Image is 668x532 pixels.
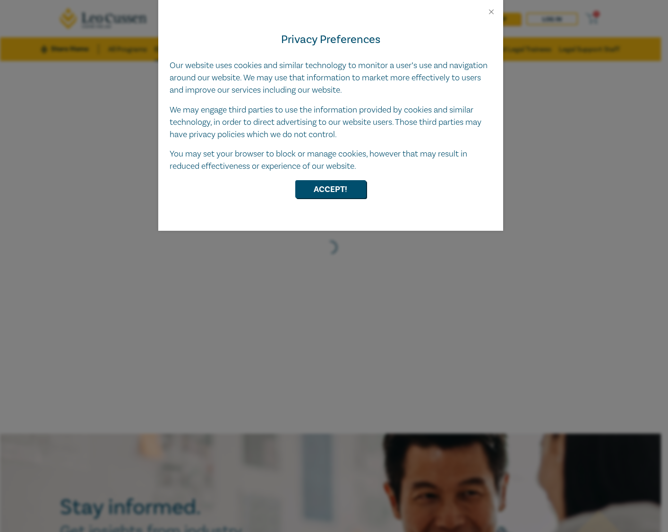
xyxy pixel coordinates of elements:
button: Accept! [295,180,366,198]
h4: Privacy Preferences [170,31,492,48]
p: You may set your browser to block or manage cookies, however that may result in reduced effective... [170,148,492,173]
p: We may engage third parties to use the information provided by cookies and similar technology, in... [170,104,492,141]
p: Our website uses cookies and similar technology to monitor a user’s use and navigation around our... [170,60,492,96]
button: Close [487,8,496,16]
